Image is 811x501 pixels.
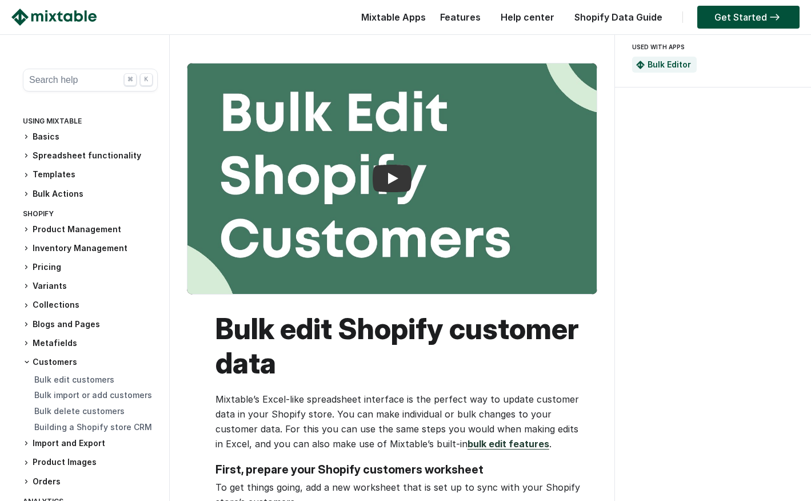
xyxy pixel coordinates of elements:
[23,476,158,488] h3: Orders
[23,319,158,331] h3: Blogs and Pages
[23,131,158,143] h3: Basics
[23,242,158,255] h3: Inventory Management
[468,438,549,450] a: bulk edit features
[34,375,114,384] a: Bulk edit customers
[355,9,426,31] div: Mixtable Apps
[632,40,789,54] div: USED WITH APPS
[11,9,97,26] img: Mixtable logo
[767,14,782,21] img: arrow-right.svg
[23,261,158,273] h3: Pricing
[23,280,158,292] h3: Variants
[648,59,691,69] a: Bulk Editor
[34,406,125,416] a: Bulk delete customers
[23,299,158,311] h3: Collections
[34,422,152,432] a: Building a Shopify store CRM
[636,61,645,69] img: Mixtable Spreadsheet Bulk Editor App
[434,11,486,23] a: Features
[215,312,580,380] h1: Bulk edit Shopify customer data
[23,207,158,224] div: Shopify
[23,69,158,92] button: Search help ⌘ K
[215,463,580,477] h3: First, prepare your Shopify customers worksheet
[215,392,580,451] p: Mixtable’s Excel-like spreadsheet interface is the perfect way to update customer data in your Sh...
[23,456,158,468] h3: Product Images
[23,150,158,162] h3: Spreadsheet functionality
[140,73,153,86] div: K
[23,114,158,131] div: Using Mixtable
[495,11,560,23] a: Help center
[23,337,158,349] h3: Metafields
[569,11,668,23] a: Shopify Data Guide
[23,169,158,181] h3: Templates
[23,356,158,368] h3: Customers
[23,188,158,200] h3: Bulk Actions
[697,6,800,29] a: Get Started
[34,390,152,400] a: Bulk import or add customers
[23,438,158,450] h3: Import and Export
[23,224,158,236] h3: Product Management
[124,73,137,86] div: ⌘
